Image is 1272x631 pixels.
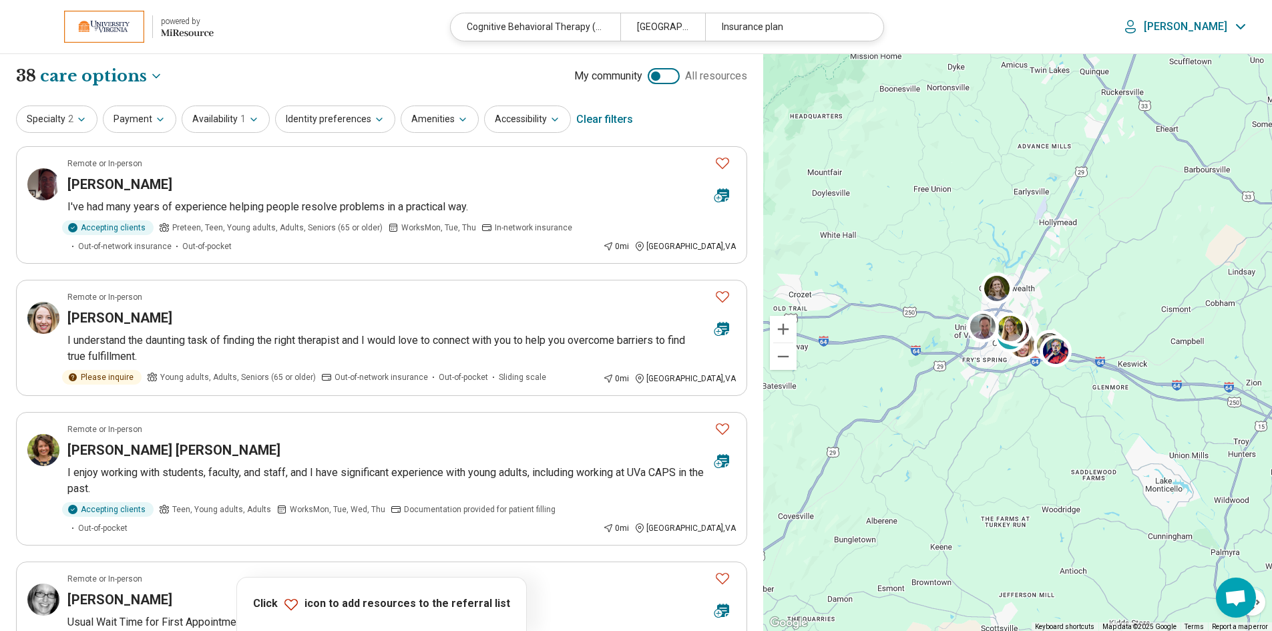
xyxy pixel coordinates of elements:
[62,502,154,517] div: Accepting clients
[172,503,271,515] span: Teen, Young adults, Adults
[21,11,214,43] a: University of Virginiapowered by
[182,240,232,252] span: Out-of-pocket
[67,614,736,630] p: Usual Wait Time for First Appointment / Available Slots: 3-4 days.
[67,333,736,365] p: I understand the daunting task of finding the right therapist and I would love to connect with yo...
[172,222,383,234] span: Preteen, Teen, Young adults, Adults, Seniors (65 or older)
[67,590,172,609] h3: [PERSON_NAME]
[103,106,176,133] button: Payment
[439,371,488,383] span: Out-of-pocket
[770,343,797,370] button: Zoom out
[401,222,476,234] span: Works Mon, Tue, Thu
[634,373,736,385] div: [GEOGRAPHIC_DATA] , VA
[67,175,172,194] h3: [PERSON_NAME]
[62,370,142,385] div: Please inquire
[603,373,629,385] div: 0 mi
[685,68,747,84] span: All resources
[709,415,736,443] button: Favorite
[40,65,147,87] span: care options
[67,573,142,585] p: Remote or In-person
[78,522,128,534] span: Out-of-pocket
[62,220,154,235] div: Accepting clients
[67,441,280,459] h3: [PERSON_NAME] [PERSON_NAME]
[574,68,642,84] span: My community
[705,13,875,41] div: Insurance plan
[603,522,629,534] div: 0 mi
[67,465,736,497] p: I enjoy working with students, faculty, and staff, and I have significant experience with young a...
[401,106,479,133] button: Amenities
[404,503,556,515] span: Documentation provided for patient filling
[709,150,736,177] button: Favorite
[1212,623,1268,630] a: Report a map error
[160,371,316,383] span: Young adults, Adults, Seniors (65 or older)
[499,371,546,383] span: Sliding scale
[64,11,144,43] img: University of Virginia
[240,112,246,126] span: 1
[634,240,736,252] div: [GEOGRAPHIC_DATA] , VA
[770,316,797,343] button: Zoom in
[67,199,736,215] p: I've had many years of experience helping people resolve problems in a practical way.
[290,503,385,515] span: Works Mon, Tue, Wed, Thu
[335,371,428,383] span: Out-of-network insurance
[182,106,270,133] button: Availability1
[275,106,395,133] button: Identity preferences
[40,65,163,87] button: Care options
[1216,578,1256,618] div: Open chat
[16,65,163,87] h1: 38
[253,596,510,612] p: Click icon to add resources to the referral list
[709,283,736,310] button: Favorite
[78,240,172,252] span: Out-of-network insurance
[161,15,214,27] div: powered by
[1185,623,1204,630] a: Terms (opens in new tab)
[451,13,620,41] div: Cognitive Behavioral Therapy (CBT), [MEDICAL_DATA] (OCD)
[1144,20,1227,33] p: [PERSON_NAME]
[67,158,142,170] p: Remote or In-person
[16,106,97,133] button: Specialty2
[495,222,572,234] span: In-network insurance
[68,112,73,126] span: 2
[67,308,172,327] h3: [PERSON_NAME]
[576,103,633,136] div: Clear filters
[67,291,142,303] p: Remote or In-person
[67,423,142,435] p: Remote or In-person
[603,240,629,252] div: 0 mi
[634,522,736,534] div: [GEOGRAPHIC_DATA] , VA
[620,13,705,41] div: [GEOGRAPHIC_DATA], [GEOGRAPHIC_DATA]
[484,106,571,133] button: Accessibility
[709,565,736,592] button: Favorite
[1102,623,1177,630] span: Map data ©2025 Google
